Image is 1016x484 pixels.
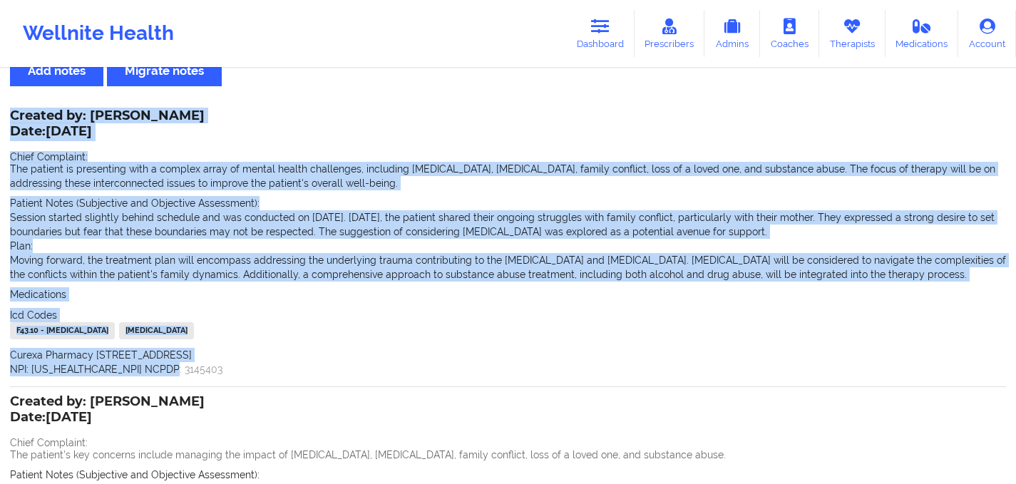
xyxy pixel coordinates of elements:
button: Add notes [10,56,103,86]
span: Icd Codes [10,309,57,321]
p: Curexa Pharmacy [STREET_ADDRESS] NPI: [US_HEALTHCARE_NPI] NCPDP: 3145403 [10,348,1006,376]
div: [MEDICAL_DATA] [119,322,194,339]
a: Therapists [819,10,886,57]
span: Medications [10,289,66,300]
p: The patient is presenting with a complex array of mental health challenges, including [MEDICAL_DA... [10,162,1006,190]
a: Coaches [760,10,819,57]
a: Dashboard [566,10,635,57]
p: Session started slightly behind schedule and was conducted on [DATE]. [DATE], the patient shared ... [10,210,1006,239]
a: Admins [704,10,760,57]
p: Date: [DATE] [10,408,205,427]
div: F43.10 - [MEDICAL_DATA] [10,322,115,339]
p: Moving forward, the treatment plan will encompass addressing the underlying trauma contributing t... [10,253,1006,282]
span: Chief Complaint: [10,437,88,448]
button: Migrate notes [107,56,222,86]
div: Created by: [PERSON_NAME] [10,394,205,427]
a: Medications [886,10,959,57]
span: Patient Notes (Subjective and Objective Assessment): [10,197,260,209]
span: Chief Complaint: [10,151,88,163]
p: The patient's key concerns include managing the impact of [MEDICAL_DATA], [MEDICAL_DATA], family ... [10,448,1006,462]
a: Prescribers [635,10,705,57]
span: Patient Notes (Subjective and Objective Assessment): [10,469,260,480]
a: Account [958,10,1016,57]
p: Date: [DATE] [10,123,205,141]
div: Created by: [PERSON_NAME] [10,108,205,141]
span: Plan: [10,240,33,252]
